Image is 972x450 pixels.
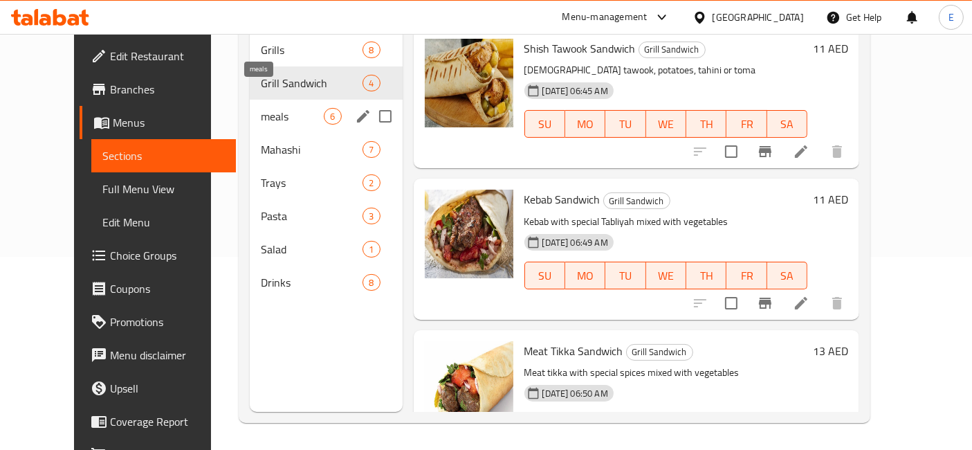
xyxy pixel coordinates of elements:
button: TH [686,110,726,138]
span: Menu disclaimer [110,347,226,363]
div: items [363,141,380,158]
button: delete [820,135,854,168]
button: WE [646,110,686,138]
span: Salad [261,241,363,258]
nav: Menu sections [250,28,402,305]
div: items [363,174,380,191]
a: Edit menu item [793,295,809,312]
span: Coupons [110,280,226,297]
span: [DATE] 06:49 AM [537,236,614,249]
span: Upsell [110,380,226,397]
span: FR [732,114,761,134]
span: Grill Sandwich [639,42,705,57]
span: [DATE] 06:50 AM [537,387,614,400]
div: Grill Sandwich [261,75,363,91]
span: Grill Sandwich [627,344,693,360]
span: meals [261,108,324,125]
span: Trays [261,174,363,191]
span: Meat Tikka Sandwich [524,341,623,361]
button: MO [565,110,605,138]
a: Edit Menu [91,206,237,239]
img: Meat Tikka Sandwich [425,341,513,430]
div: items [324,108,341,125]
span: Edit Menu [102,214,226,231]
div: meals6edit [250,100,402,133]
div: Drinks8 [250,266,402,299]
h6: 11 AED [813,190,848,209]
span: Select to update [717,137,746,166]
div: Grill Sandwich [626,344,693,361]
span: MO [571,114,600,134]
a: Coverage Report [80,405,237,438]
div: [GEOGRAPHIC_DATA] [713,10,804,25]
span: 3 [363,210,379,223]
span: Choice Groups [110,247,226,264]
span: 6 [324,110,340,123]
span: Shish Tawook Sandwich [524,38,636,59]
button: Branch-specific-item [749,287,782,320]
span: TU [611,266,640,286]
span: Sections [102,147,226,164]
span: 8 [363,276,379,289]
div: items [363,42,380,58]
a: Branches [80,73,237,106]
button: FR [726,110,767,138]
a: Menus [80,106,237,139]
div: items [363,75,380,91]
span: Full Menu View [102,181,226,197]
button: TH [686,262,726,289]
span: Coverage Report [110,413,226,430]
img: Shish Tawook Sandwich [425,39,513,127]
span: WE [652,266,681,286]
span: SA [773,114,802,134]
span: Grill Sandwich [604,193,670,209]
div: Salad1 [250,233,402,266]
div: Pasta3 [250,199,402,233]
button: SA [767,110,807,138]
button: MO [565,262,605,289]
span: 8 [363,44,379,57]
div: Grill Sandwich4 [250,66,402,100]
button: FR [726,262,767,289]
span: 2 [363,177,379,190]
img: Kebab Sandwich [425,190,513,278]
button: WE [646,262,686,289]
div: Grill Sandwich [639,42,706,58]
a: Choice Groups [80,239,237,272]
span: 4 [363,77,379,90]
span: 7 [363,143,379,156]
span: Branches [110,81,226,98]
span: Menus [113,114,226,131]
h6: 13 AED [813,341,848,361]
span: Grills [261,42,363,58]
a: Full Menu View [91,172,237,206]
span: Select to update [717,289,746,318]
button: edit [353,106,374,127]
span: Kebab Sandwich [524,189,600,210]
span: Edit Restaurant [110,48,226,64]
a: Sections [91,139,237,172]
span: 1 [363,243,379,256]
p: Meat tikka with special spices mixed with vegetables [524,364,808,381]
button: SU [524,110,565,138]
p: Kebab with special Tabliyah mixed with vegetables [524,213,808,231]
a: Edit Restaurant [80,39,237,73]
div: Menu-management [562,9,648,26]
div: Grill Sandwich [603,192,670,209]
a: Coupons [80,272,237,305]
span: [DATE] 06:45 AM [537,84,614,98]
button: SU [524,262,565,289]
div: Mahashi7 [250,133,402,166]
div: items [363,274,380,291]
p: [DEMOGRAPHIC_DATA] tawook, potatoes, tahini or toma [524,62,808,79]
button: TU [605,110,645,138]
button: SA [767,262,807,289]
a: Edit menu item [793,143,809,160]
a: Promotions [80,305,237,339]
span: MO [571,266,600,286]
button: TU [605,262,645,289]
button: delete [820,287,854,320]
span: Drinks [261,274,363,291]
span: TH [692,114,721,134]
